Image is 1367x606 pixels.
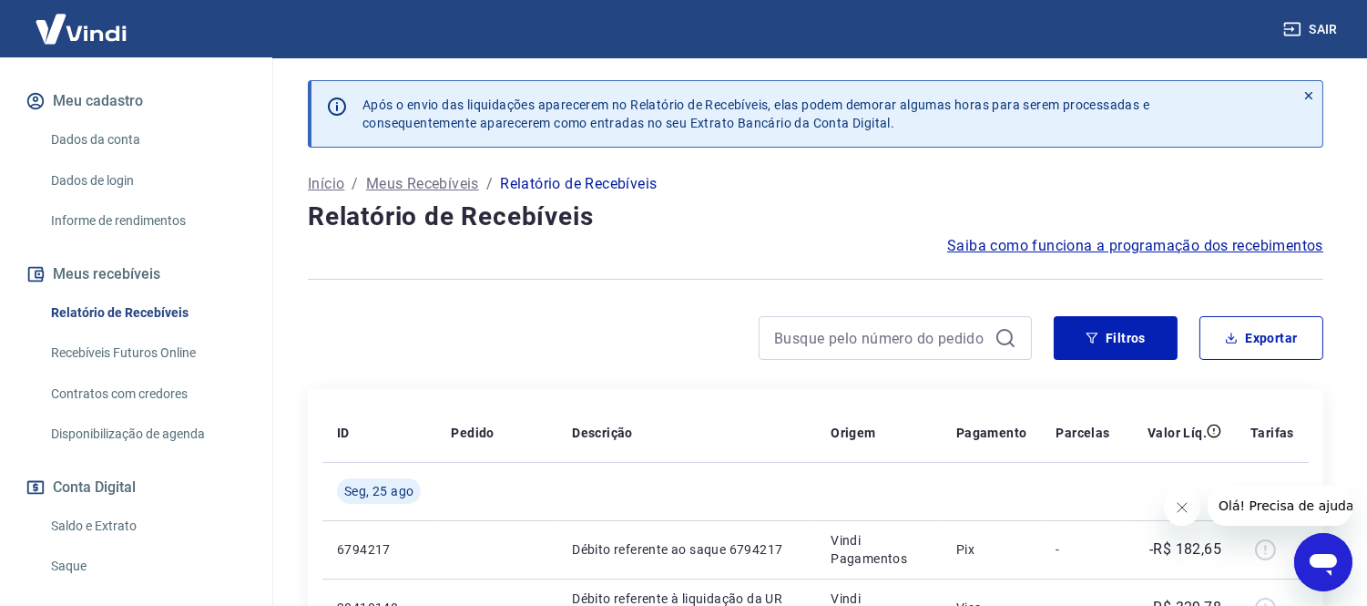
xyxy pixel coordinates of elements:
p: Tarifas [1250,424,1294,442]
button: Meus recebíveis [22,254,250,294]
a: Saque [44,548,250,585]
iframe: Mensagem da empresa [1208,486,1352,526]
p: Pedido [451,424,494,442]
p: Pix [956,540,1027,559]
p: Parcelas [1056,424,1110,442]
p: Relatório de Recebíveis [500,173,657,195]
iframe: Fechar mensagem [1164,489,1200,526]
a: Meus Recebíveis [366,173,479,195]
p: / [352,173,358,195]
a: Início [308,173,344,195]
button: Exportar [1199,316,1323,360]
p: Origem [831,424,875,442]
a: Disponibilização de agenda [44,416,250,453]
p: Descrição [572,424,633,442]
button: Conta Digital [22,467,250,508]
button: Filtros [1054,316,1178,360]
p: - [1056,540,1110,559]
p: 6794217 [337,540,422,559]
p: Vindi Pagamentos [831,531,927,568]
p: / [486,173,493,195]
p: Valor Líq. [1148,424,1207,442]
p: -R$ 182,65 [1149,539,1221,560]
a: Dados da conta [44,121,250,159]
p: Pagamento [956,424,1027,442]
a: Dados de login [44,162,250,200]
iframe: Botão para abrir a janela de mensagens [1294,533,1352,591]
input: Busque pelo número do pedido [774,324,987,352]
a: Relatório de Recebíveis [44,294,250,332]
img: Vindi [22,1,140,56]
p: Após o envio das liquidações aparecerem no Relatório de Recebíveis, elas podem demorar algumas ho... [362,96,1149,132]
h4: Relatório de Recebíveis [308,199,1323,235]
p: Débito referente ao saque 6794217 [572,540,801,559]
p: ID [337,424,350,442]
a: Saldo e Extrato [44,508,250,545]
a: Saiba como funciona a programação dos recebimentos [947,235,1323,257]
a: Informe de rendimentos [44,202,250,240]
a: Recebíveis Futuros Online [44,334,250,372]
button: Sair [1280,13,1345,46]
a: Contratos com credores [44,375,250,413]
button: Meu cadastro [22,81,250,121]
span: Olá! Precisa de ajuda? [11,13,153,27]
span: Seg, 25 ago [344,482,413,500]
